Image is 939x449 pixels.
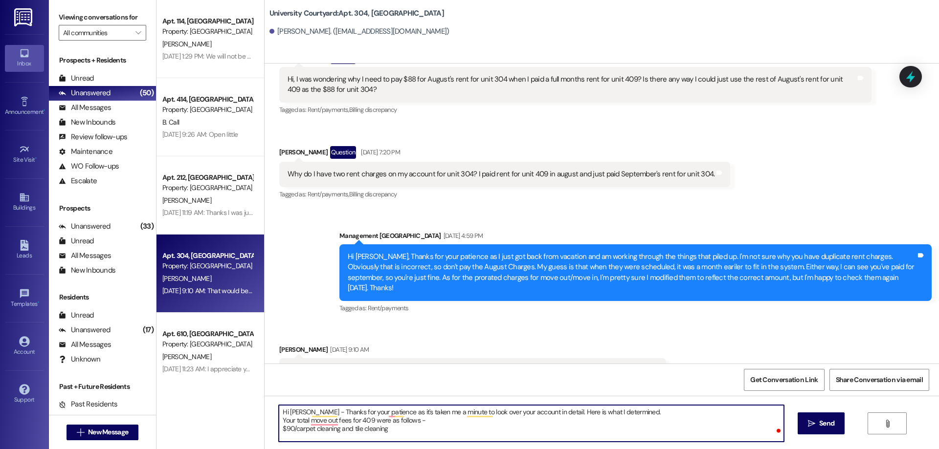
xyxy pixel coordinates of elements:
[829,369,929,391] button: Share Conversation via email
[59,221,111,232] div: Unanswered
[162,286,542,295] div: [DATE] 9:10 AM: That would be awesome if you could check and let me know what the correct amount ...
[819,418,834,428] span: Send
[59,236,94,246] div: Unread
[59,354,100,364] div: Unknown
[349,106,397,114] span: Billing discrepancy
[279,103,872,117] div: Tagged as:
[5,333,44,360] a: Account
[368,304,409,312] span: Rent/payments
[59,132,127,142] div: Review follow-ups
[59,147,112,157] div: Maintenance
[288,169,715,179] div: Why do I have two rent charges on my account for unit 304? I paid rent for unit 409 in august and...
[49,203,156,214] div: Prospects
[35,155,37,162] span: •
[744,369,824,391] button: Get Conversation Link
[5,237,44,263] a: Leads
[328,344,369,355] div: [DATE] 9:10 AM
[59,310,94,321] div: Unread
[348,252,916,294] div: Hi [PERSON_NAME], Thanks for your patience as I just got back from vacation and am working throug...
[162,208,384,217] div: [DATE] 11:19 AM: Thanks I was just waiting to pay until that charge was removed
[88,427,128,437] span: New Message
[5,189,44,215] a: Buildings
[59,88,111,98] div: Unanswered
[750,375,818,385] span: Get Conversation Link
[67,425,139,440] button: New Message
[279,146,731,162] div: [PERSON_NAME]
[162,183,253,193] div: Property: [GEOGRAPHIC_DATA]
[137,86,156,101] div: (50)
[77,428,84,436] i: 
[59,103,111,113] div: All Messages
[162,329,253,339] div: Apt. 610, [GEOGRAPHIC_DATA]
[49,55,156,65] div: Prospects + Residents
[59,117,115,128] div: New Inbounds
[884,420,891,428] i: 
[38,299,39,306] span: •
[5,141,44,168] a: Site Visit •
[836,375,923,385] span: Share Conversation via email
[140,322,156,338] div: (17)
[349,190,397,198] span: Billing discrepancy
[162,94,253,105] div: Apt. 414, [GEOGRAPHIC_DATA]
[269,26,449,37] div: [PERSON_NAME]. ([EMAIL_ADDRESS][DOMAIN_NAME])
[162,251,253,261] div: Apt. 304, [GEOGRAPHIC_DATA]
[339,301,932,315] div: Tagged as:
[808,420,815,428] i: 
[279,344,666,358] div: [PERSON_NAME]
[59,161,119,171] div: WO Follow-ups
[162,52,301,61] div: [DATE] 1:29 PM: We will not be renewing our lease
[358,147,400,157] div: [DATE] 7:20 PM
[49,382,156,392] div: Past + Future Residents
[135,29,141,37] i: 
[162,261,253,271] div: Property: [GEOGRAPHIC_DATA]
[330,146,356,158] div: Question
[279,405,783,442] textarea: To enrich screen reader interactions, please activate Accessibility in Grammarly extension settings
[339,231,932,244] div: Management [GEOGRAPHIC_DATA]
[269,8,444,19] b: University Courtyard: Apt. 304, [GEOGRAPHIC_DATA]
[63,25,131,41] input: All communities
[162,172,253,183] div: Apt. 212, [GEOGRAPHIC_DATA]
[5,285,44,312] a: Templates •
[59,325,111,335] div: Unanswered
[59,340,111,350] div: All Messages
[162,274,211,283] span: [PERSON_NAME]
[162,352,211,361] span: [PERSON_NAME]
[288,74,856,95] div: Hi, I was wondering why I need to pay $88 for August's rent for unit 304 when I paid a full month...
[59,10,146,25] label: Viewing conversations for
[14,8,34,26] img: ResiDesk Logo
[308,106,349,114] span: Rent/payments ,
[59,73,94,84] div: Unread
[162,364,308,373] div: [DATE] 11:23 AM: I appreciate your efforts, thank you!
[162,130,238,139] div: [DATE] 9:26 AM: Open little
[59,399,118,409] div: Past Residents
[162,16,253,26] div: Apt. 114, [GEOGRAPHIC_DATA]
[162,196,211,205] span: [PERSON_NAME]
[162,339,253,349] div: Property: [GEOGRAPHIC_DATA]
[279,187,731,201] div: Tagged as:
[798,412,845,434] button: Send
[59,251,111,261] div: All Messages
[162,105,253,115] div: Property: [GEOGRAPHIC_DATA]
[5,381,44,407] a: Support
[441,231,483,241] div: [DATE] 4:59 PM
[308,190,349,198] span: Rent/payments ,
[162,26,253,37] div: Property: [GEOGRAPHIC_DATA]
[49,292,156,302] div: Residents
[138,219,156,234] div: (33)
[59,265,115,276] div: New Inbounds
[162,40,211,48] span: [PERSON_NAME]
[5,45,44,71] a: Inbox
[59,176,97,186] div: Escalate
[44,107,45,114] span: •
[162,118,179,127] span: B. Call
